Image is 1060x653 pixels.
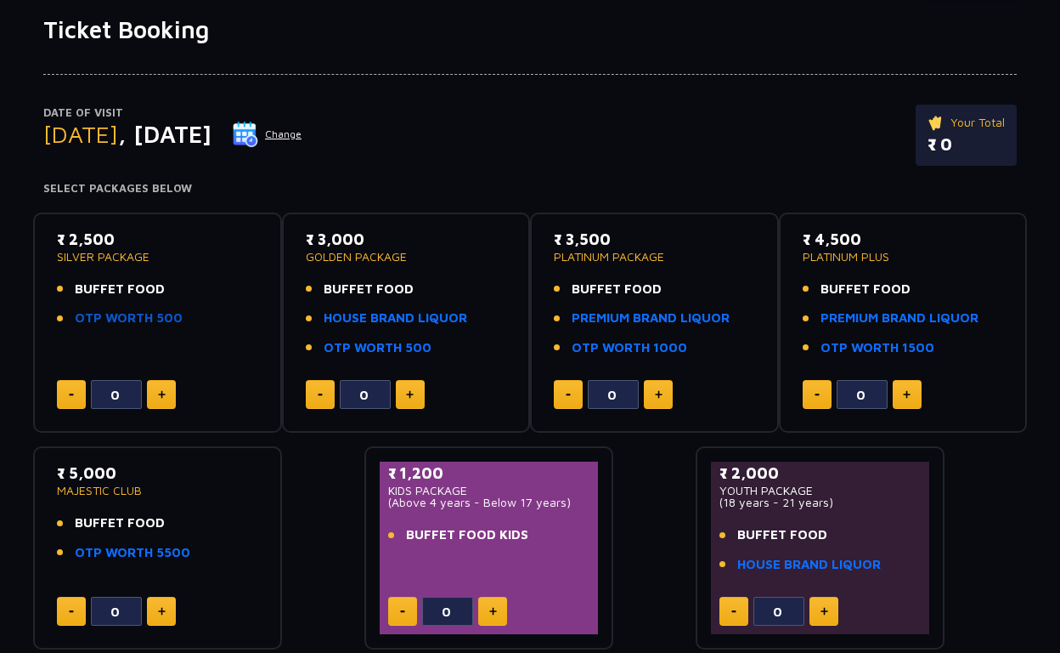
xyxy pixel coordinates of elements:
[324,309,467,328] a: HOUSE BRAND LIQUOR
[324,280,414,299] span: BUFFET FOOD
[75,280,165,299] span: BUFFET FOOD
[927,113,1005,132] p: Your Total
[719,485,921,497] p: YOUTH PACKAGE
[306,251,507,263] p: GOLDEN PACKAGE
[554,251,755,263] p: PLATINUM PACKAGE
[566,394,571,396] img: minus
[719,497,921,508] p: (18 years - 21 years)
[572,338,687,358] a: OTP WORTH 1000
[75,543,190,563] a: OTP WORTH 5500
[719,462,921,485] p: ₹ 2,000
[927,132,1005,157] p: ₹ 0
[406,525,528,545] span: BUFFET FOOD KIDS
[903,390,911,399] img: plus
[489,607,497,616] img: plus
[324,338,431,358] a: OTP WORTH 500
[43,15,1017,44] h1: Ticket Booking
[737,555,881,575] a: HOUSE BRAND LIQUOR
[655,390,662,399] img: plus
[232,121,302,148] button: Change
[158,607,166,616] img: plus
[158,390,166,399] img: plus
[554,228,755,251] p: ₹ 3,500
[820,309,978,328] a: PREMIUM BRAND LIQUOR
[388,497,589,508] p: (Above 4 years - Below 17 years)
[75,514,165,533] span: BUFFET FOOD
[69,610,74,613] img: minus
[57,485,258,497] p: MAJESTIC CLUB
[731,610,736,613] img: minus
[572,309,730,328] a: PREMIUM BRAND LIQUOR
[43,182,1017,196] h4: Select Packages Below
[803,228,1004,251] p: ₹ 4,500
[406,390,414,399] img: plus
[57,251,258,263] p: SILVER PACKAGE
[820,338,934,358] a: OTP WORTH 1500
[118,120,211,148] span: , [DATE]
[69,394,74,396] img: minus
[388,485,589,497] p: KIDS PACKAGE
[737,525,827,545] span: BUFFET FOOD
[572,280,662,299] span: BUFFET FOOD
[820,280,911,299] span: BUFFET FOOD
[306,228,507,251] p: ₹ 3,000
[75,309,183,328] a: OTP WORTH 500
[803,251,1004,263] p: PLATINUM PLUS
[815,394,820,396] img: minus
[820,607,828,616] img: plus
[43,120,118,148] span: [DATE]
[927,113,945,132] img: ticket
[57,462,258,485] p: ₹ 5,000
[43,105,302,122] p: Date of Visit
[388,462,589,485] p: ₹ 1,200
[318,394,323,396] img: minus
[57,228,258,251] p: ₹ 2,500
[400,610,405,613] img: minus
